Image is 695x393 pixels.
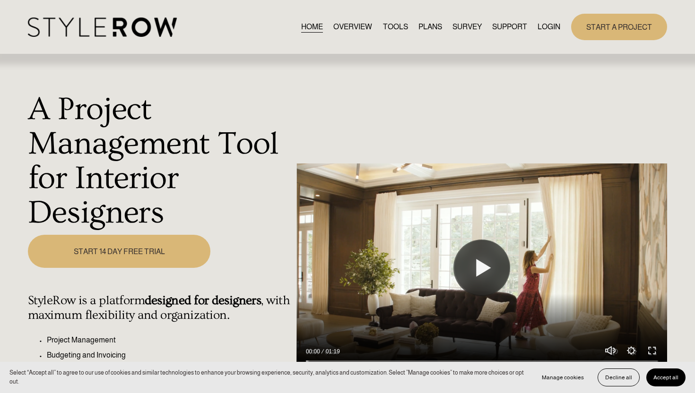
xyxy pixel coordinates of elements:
[145,293,261,308] strong: designed for designers
[322,347,342,356] div: Duration
[28,92,291,230] h1: A Project Management Tool for Interior Designers
[306,347,322,356] div: Current time
[28,293,291,323] h4: StyleRow is a platform , with maximum flexibility and organization.
[47,334,291,346] p: Project Management
[542,374,584,381] span: Manage cookies
[28,17,177,37] img: StyleRow
[418,20,442,33] a: PLANS
[28,235,211,267] a: START 14 DAY FREE TRIAL
[301,20,323,33] a: HOME
[598,368,640,386] button: Decline all
[383,20,408,33] a: TOOLS
[47,350,291,361] p: Budgeting and Invoicing
[538,20,560,33] a: LOGIN
[605,374,632,381] span: Decline all
[306,358,658,364] input: Seek
[646,368,686,386] button: Accept all
[571,14,667,40] a: START A PROJECT
[535,368,591,386] button: Manage cookies
[492,20,527,33] a: folder dropdown
[492,21,527,33] span: SUPPORT
[453,239,510,296] button: Play
[653,374,678,381] span: Accept all
[9,368,525,386] p: Select “Accept all” to agree to our use of cookies and similar technologies to enhance your brows...
[333,20,372,33] a: OVERVIEW
[452,20,482,33] a: SURVEY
